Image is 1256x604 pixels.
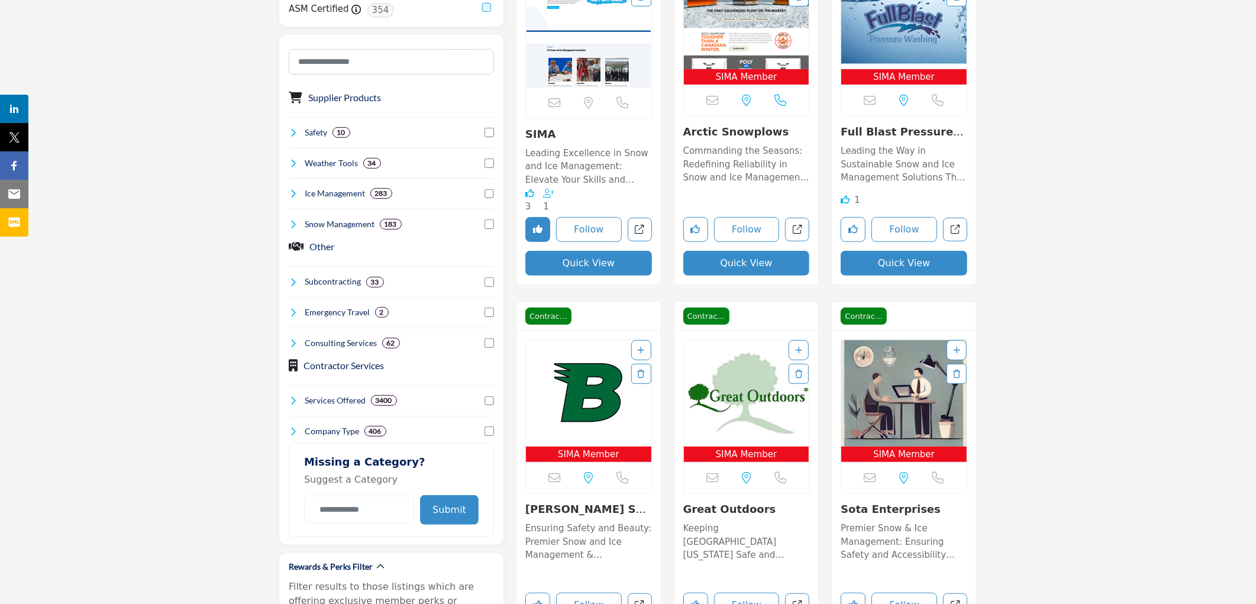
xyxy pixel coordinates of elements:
[841,308,887,325] span: Contractor
[485,396,494,406] input: Select Services Offered checkbox
[525,308,572,325] span: Contractor
[369,427,382,435] b: 406
[370,188,392,199] div: 283 Results For Ice Management
[683,503,776,515] a: Great Outdoors
[844,70,964,84] span: SIMA Member
[638,345,645,355] a: Add To List
[304,474,398,485] span: Suggest a Category
[289,561,373,573] h2: Rewards & Perks Filter
[543,188,557,214] div: Followers
[368,159,376,167] b: 34
[683,308,729,325] span: Contractor
[683,141,810,185] a: Commanding the Seasons: Redefining Reliability in Snow and Ice Management Since [DATE]. Operating...
[380,308,384,316] b: 2
[785,218,809,242] a: Open arctic-equipment-manufacturing-corp2 in new tab
[525,503,652,516] h3: Barone Services LLC
[303,358,384,373] button: Contractor Services
[387,339,395,347] b: 62
[337,128,346,137] b: 10
[309,240,334,254] button: Other
[714,217,780,242] button: Follow
[380,219,402,230] div: 183 Results For Snow Management
[841,503,967,516] h3: Sota Enterprises
[305,395,366,406] h4: Services Offered: Services Offered refers to the specific products, assistance, or expertise a bu...
[526,340,651,447] img: Barone Services LLC
[371,278,379,286] b: 33
[841,144,967,185] p: Leading the Way in Sustainable Snow and Ice Management Solutions This company stands at the foref...
[485,277,494,287] input: Select Subcontracting checkbox
[841,522,967,562] p: Premier Snow & Ice Management: Ensuring Safety and Accessibility Across [US_STATE] With a steadfa...
[683,125,810,138] h3: Arctic Snowplows
[841,340,967,447] img: Sota Enterprises
[543,201,549,212] span: 1
[305,218,375,230] h4: Snow Management: Snow management involves the removal, relocation, and mitigation of snow accumul...
[305,337,377,349] h4: Consulting Services: Consulting Services involve expert advice and guidance provided to organizat...
[289,2,349,16] label: ASM Certified
[628,218,652,242] a: Open sima in new tab
[556,217,622,242] button: Follow
[485,219,494,229] input: Select Snow Management checkbox
[854,195,860,205] span: 1
[363,158,381,169] div: 34 Results For Weather Tools
[367,3,394,18] span: 354
[684,340,809,463] a: Open Listing in new tab
[485,189,494,199] input: Select Ice Management checkbox
[525,217,550,242] button: Unlike company
[366,277,384,288] div: 33 Results For Subcontracting
[304,496,414,524] input: Category Name
[953,345,960,355] a: Add To List
[841,340,967,463] a: Open Listing in new tab
[385,220,397,228] b: 183
[683,519,810,562] a: Keeping [GEOGRAPHIC_DATA][US_STATE] Safe and Beautiful All Year Round This company stands out in ...
[525,128,652,141] h3: SIMA
[841,217,866,242] button: Like listing
[683,522,810,562] p: Keeping [GEOGRAPHIC_DATA][US_STATE] Safe and Beautiful All Year Round This company stands out in ...
[684,340,809,447] img: Great Outdoors
[841,251,967,276] button: Quick View
[305,306,370,318] h4: Emergency Travel: Emergency Travel refers to urgent travel arrangements made due to unforeseen ci...
[841,503,941,515] a: Sota Enterprises
[525,128,556,140] a: SIMA
[382,338,400,348] div: 62 Results For Consulting Services
[683,125,789,138] a: Arctic Snowplows
[525,201,531,212] span: 3
[376,396,392,405] b: 3400
[305,127,328,138] h4: Safety: Safety refers to the measures, practices, and protocols implemented to protect individual...
[525,147,652,187] p: Leading Excellence in Snow and Ice Management: Elevate Your Skills and Safety Standards! Operatin...
[305,188,366,199] h4: Ice Management: Ice management involves the control, removal, and prevention of ice accumulation ...
[683,144,810,185] p: Commanding the Seasons: Redefining Reliability in Snow and Ice Management Since [DATE]. Operating...
[686,448,807,461] span: SIMA Member
[686,70,807,84] span: SIMA Member
[841,195,850,204] i: Like
[420,495,479,525] button: Submit
[841,125,964,151] a: Full Blast Pressure ...
[332,127,350,138] div: 10 Results For Safety
[525,503,648,528] a: [PERSON_NAME] Services LLC
[308,91,381,105] button: Supplier Products
[683,217,708,242] button: Like listing
[305,425,360,437] h4: Company Type: A Company Type refers to the legal structure of a business, such as sole proprietor...
[841,141,967,185] a: Leading the Way in Sustainable Snow and Ice Management Solutions This company stands at the foref...
[305,157,359,169] h4: Weather Tools: Weather Tools refer to instruments, software, and technologies used to monitor, pr...
[526,340,651,463] a: Open Listing in new tab
[305,276,361,288] h4: Subcontracting: Subcontracting involves outsourcing specific tasks or services to external partie...
[289,49,494,75] input: Search Category
[525,519,652,562] a: Ensuring Safety and Beauty: Premier Snow and Ice Management & Landscaping Solutions in [US_STATE]...
[485,427,494,436] input: Select Company Type checkbox
[841,519,967,562] a: Premier Snow & Ice Management: Ensuring Safety and Accessibility Across [US_STATE] With a steadfa...
[683,503,810,516] h3: Great Outdoors
[375,307,389,318] div: 2 Results For Emergency Travel
[364,426,386,437] div: 406 Results For Company Type
[485,338,494,348] input: Select Consulting Services checkbox
[371,395,397,406] div: 3400 Results For Services Offered
[844,448,964,461] span: SIMA Member
[871,217,937,242] button: Follow
[485,159,494,168] input: Select Weather Tools checkbox
[482,3,491,12] input: ASM Certified checkbox
[485,128,494,137] input: Select Safety checkbox
[304,456,479,473] h2: Missing a Category?
[525,522,652,562] p: Ensuring Safety and Beauty: Premier Snow and Ice Management & Landscaping Solutions in [US_STATE]...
